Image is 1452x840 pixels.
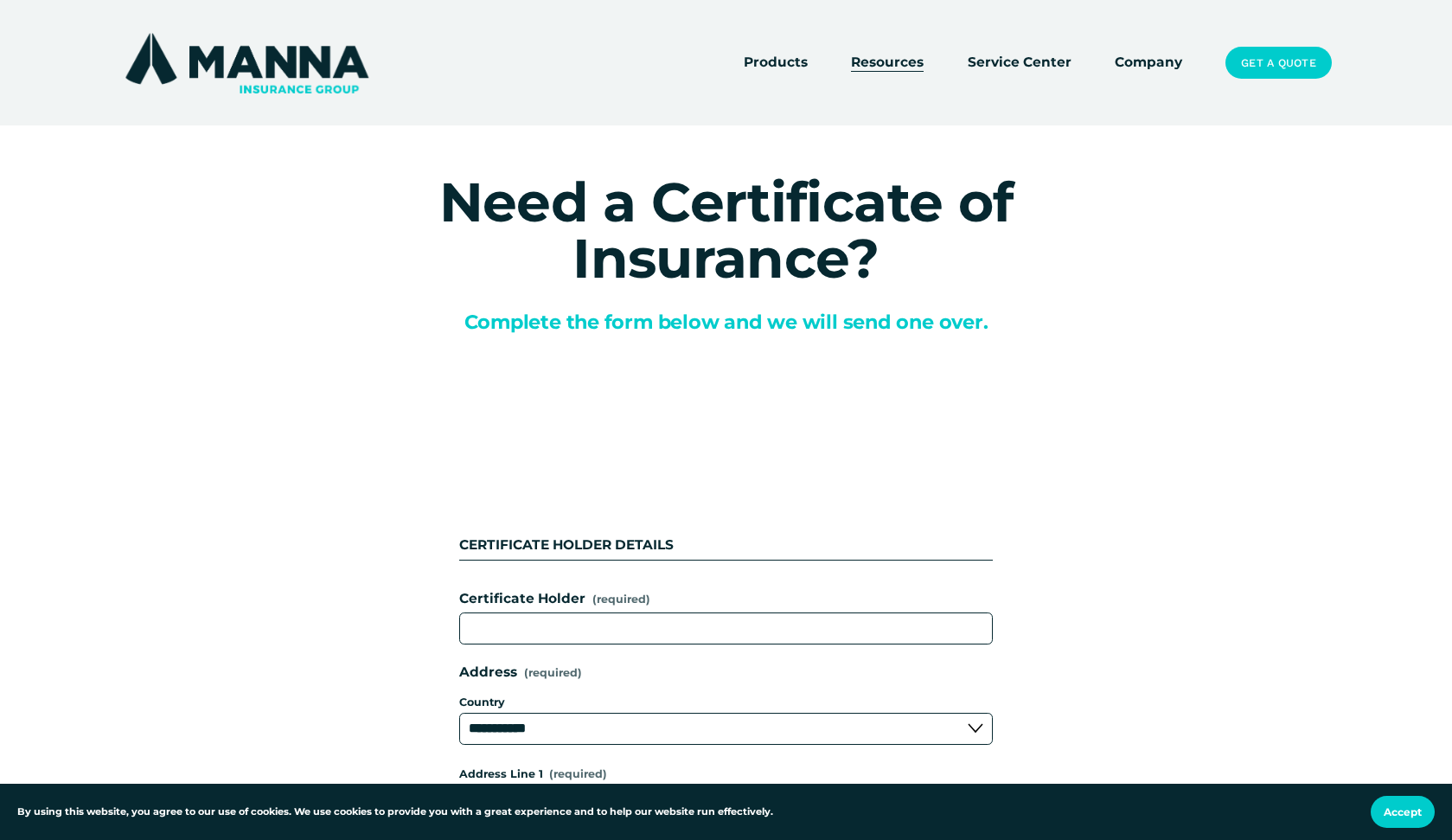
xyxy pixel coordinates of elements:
a: Company [1115,51,1182,75]
select: Country [459,713,993,745]
span: Products [744,52,808,74]
span: (required) [549,769,607,780]
span: Resources [851,52,924,74]
span: Complete the form below and we will send one over. [464,310,988,334]
span: Accept [1384,805,1422,818]
span: (required) [592,591,650,608]
a: folder dropdown [744,51,808,75]
span: Certificate Holder [459,588,585,610]
div: Country [459,690,993,713]
div: Address Line 1 [459,766,993,785]
div: CERTIFICATE HOLDER DETAILS [459,535,993,560]
p: By using this website, you agree to our use of cookies. We use cookies to provide you with a grea... [17,805,773,820]
img: Manna Insurance Group [121,29,373,97]
h1: Need a Certificate of Insurance? [324,174,1129,286]
span: (required) [524,668,582,679]
button: Accept [1371,796,1435,828]
a: Service Center [968,51,1071,75]
span: Address [459,662,517,683]
a: Get a Quote [1225,47,1331,80]
a: folder dropdown [851,51,924,75]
